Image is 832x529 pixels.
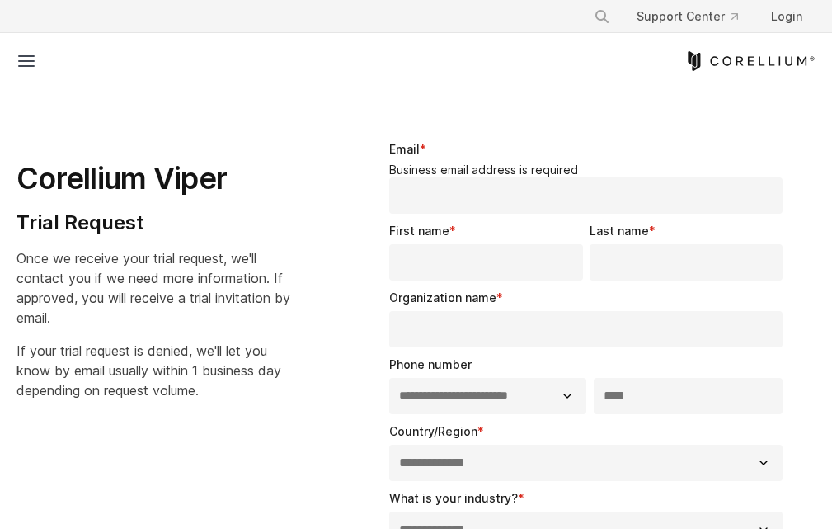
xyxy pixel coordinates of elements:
span: Phone number [389,357,472,371]
div: Navigation Menu [581,2,816,31]
h4: Trial Request [16,210,290,235]
span: Country/Region [389,424,477,438]
legend: Business email address is required [389,163,789,177]
span: If your trial request is denied, we'll let you know by email usually within 1 business day depend... [16,342,281,399]
span: What is your industry? [389,491,518,505]
a: Corellium Home [684,51,816,71]
span: Once we receive your trial request, we'll contact you if we need more information. If approved, y... [16,250,290,326]
a: Support Center [623,2,751,31]
h1: Corellium Viper [16,160,290,197]
span: Email [389,142,420,156]
a: Login [758,2,816,31]
span: First name [389,224,449,238]
span: Organization name [389,290,496,305]
button: Search [587,2,617,31]
span: Last name [590,224,649,238]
